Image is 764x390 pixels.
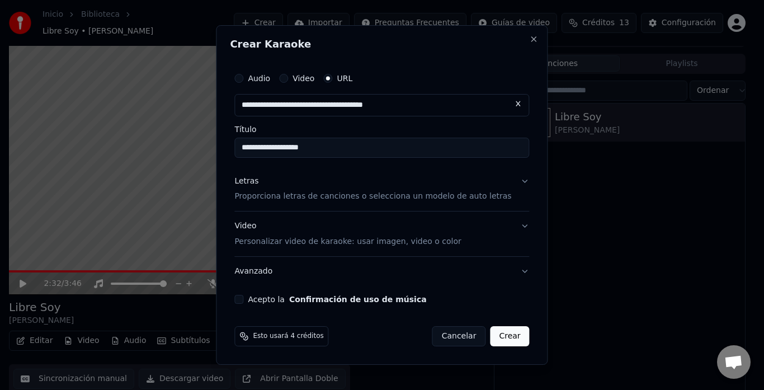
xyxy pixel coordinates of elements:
label: Audio [248,74,270,82]
button: Acepto la [289,295,427,303]
p: Proporciona letras de canciones o selecciona un modelo de auto letras [234,191,511,203]
label: URL [337,74,352,82]
div: Letras [234,176,258,187]
button: LetrasProporciona letras de canciones o selecciona un modelo de auto letras [234,167,529,212]
button: Crear [490,326,529,346]
h2: Crear Karaoke [230,39,534,49]
button: Cancelar [432,326,486,346]
label: Acepto la [248,295,426,303]
label: Video [293,74,314,82]
label: Título [234,125,529,133]
button: Avanzado [234,257,529,286]
span: Esto usará 4 créditos [253,332,323,341]
p: Personalizar video de karaoke: usar imagen, video o color [234,236,461,247]
button: VideoPersonalizar video de karaoke: usar imagen, video o color [234,212,529,257]
div: Video [234,221,461,248]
